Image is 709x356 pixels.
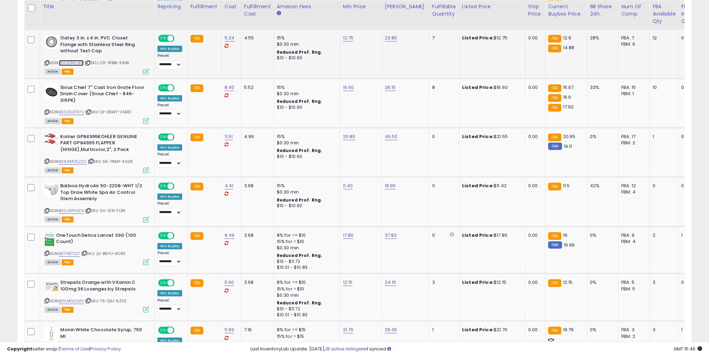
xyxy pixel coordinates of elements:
b: Reduced Prof. Rng. [277,197,322,203]
div: $10 - $10.90 [277,105,335,111]
img: 41-m31gQdkL._SL40_.jpg [45,232,54,246]
b: Listed Price: [462,84,494,91]
div: Win BuyBox [157,46,182,52]
div: FBM: 2 [621,140,644,146]
b: Listed Price: [462,182,494,189]
span: OFF [173,327,185,333]
div: Win BuyBox [157,144,182,151]
span: 16.6 [563,94,571,100]
span: ON [159,280,167,286]
div: Preset: [157,201,182,217]
div: FBM: 4 [621,189,644,195]
span: ON [159,233,167,238]
div: FBM: 6 [621,41,644,47]
a: 16.60 [343,84,354,91]
div: 0% [590,232,613,238]
span: 19.11 [564,143,572,150]
b: Reduced Prof. Rng. [277,300,322,306]
span: All listings currently available for purchase on Amazon [45,118,61,124]
div: Fulfillment [190,3,219,10]
span: 2025-08-11 15:46 GMT [673,346,702,352]
span: ON [159,36,167,41]
div: ASIN: [45,183,149,221]
div: FBA: 5 [621,279,644,286]
a: 37.83 [385,232,397,239]
span: 16.99 [564,242,575,248]
div: Num of Comp. [621,3,647,18]
b: Listed Price: [462,35,494,41]
div: 0.00 [528,134,540,140]
div: $16.60 [462,84,520,91]
b: Listed Price: [462,133,494,140]
a: 17.80 [343,232,354,239]
div: 0 [432,183,454,189]
div: [PERSON_NAME] [385,3,426,10]
small: FBA [190,35,203,43]
span: ON [159,183,167,189]
span: 15.67 [563,84,574,91]
div: 15% [277,84,335,91]
a: 5.93 [225,326,234,333]
div: $12.75 [462,35,520,41]
small: FBA [548,134,561,141]
a: Privacy Policy [90,346,121,352]
div: Preset: [157,251,182,266]
div: FBA: 17 [621,134,644,140]
b: Reduced Prof. Rng. [277,252,322,258]
small: FBM [548,143,562,150]
span: 11.5 [563,182,570,189]
div: 0.00 [528,279,540,286]
div: FBM: 1 [621,91,644,97]
div: 0.00 [528,327,540,333]
small: FBA [548,183,561,190]
div: FBA: 9 [621,232,644,238]
small: FBA [548,94,561,102]
div: Preset: [157,53,182,69]
div: 1 [432,327,454,333]
small: FBA [548,104,561,112]
div: $10 - $10.90 [277,203,335,209]
span: 12.9 [563,35,571,41]
div: Current Buybox Price [548,3,584,18]
div: 28% [590,35,613,41]
a: B002G3FR7U [59,109,84,115]
b: Reduced Prof. Rng. [277,147,322,153]
div: 1 [653,134,673,140]
div: 3.68 [244,279,268,286]
span: OFF [173,233,185,238]
div: 0 [681,134,700,140]
b: Reduced Prof. Rng. [277,98,322,104]
div: FBA Available Qty [653,3,675,25]
span: FBA [62,217,73,222]
a: 18 active listings [326,346,361,352]
a: B0069KYJRK [59,60,84,66]
small: FBA [190,232,203,240]
small: FBA [190,327,203,334]
a: 5.24 [225,35,235,41]
small: FBA [190,183,203,190]
div: FBM: 2 [621,333,644,340]
div: 3.68 [244,232,268,238]
img: 41px76kMtnL._SL40_.jpg [45,134,59,145]
span: OFF [173,183,185,189]
span: 17.92 [563,104,574,110]
div: 15% [277,183,335,189]
div: ASIN: [45,84,149,123]
div: Ship Price [528,3,542,18]
div: 12 [653,35,673,41]
div: $10 - $11.72 [277,259,335,265]
div: BB Share 24h. [590,3,615,18]
div: 0 [681,279,700,286]
span: All listings currently available for purchase on Amazon [45,217,61,222]
strong: Copyright [7,346,32,352]
small: FBA [190,279,203,287]
div: 2 [653,232,673,238]
div: 0% [590,279,613,286]
div: 4.55 [244,35,268,41]
div: Last InventoryLab Update: [DATE], not synced. [250,346,702,353]
div: Fulfillment Cost [244,3,271,18]
div: 8% for <= $10 [277,232,335,238]
span: 14.88 [563,44,575,51]
b: Sioux Chief 7" Cast Iron Grate Floor Drain Cover (Sioux Chief - 846-S15PK) [60,84,145,106]
img: 31YgeLLOarL._SL40_.jpg [45,84,59,98]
